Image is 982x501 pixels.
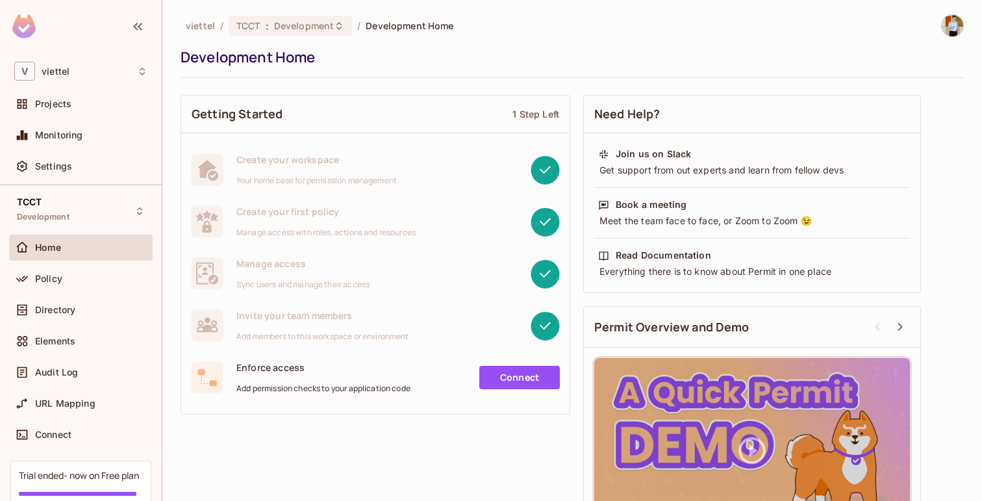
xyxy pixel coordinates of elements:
[274,19,334,32] span: Development
[942,15,963,36] img: Tuấn Anh
[35,398,95,409] span: URL Mapping
[594,106,661,122] span: Need Help?
[12,14,36,38] img: SReyMgAAAABJRU5ErkJggg==
[236,257,370,270] span: Manage access
[236,331,409,342] span: Add members to this workspace or environment
[236,227,416,238] span: Manage access with roles, actions and resources
[14,62,35,81] span: V
[594,319,749,335] span: Permit Overview and Demo
[236,19,260,32] span: TCCT
[17,212,69,222] span: Development
[35,242,62,253] span: Home
[35,430,71,440] span: Connect
[236,175,397,186] span: Your home base for permission management
[35,274,62,284] span: Policy
[186,19,215,32] span: the active workspace
[512,108,559,120] div: 1 Step Left
[616,198,686,211] div: Book a meeting
[236,279,370,290] span: Sync users and manage their access
[35,161,72,172] span: Settings
[479,366,560,389] a: Connect
[598,164,906,177] div: Get support from out experts and learn from fellow devs
[598,265,906,278] div: Everything there is to know about Permit in one place
[35,367,78,378] span: Audit Log
[366,19,453,32] span: Development Home
[35,130,83,140] span: Monitoring
[220,19,223,32] li: /
[236,309,409,322] span: Invite your team members
[236,383,410,394] span: Add permission checks to your application code
[35,336,75,346] span: Elements
[236,153,397,166] span: Create your workspace
[616,249,711,262] div: Read Documentation
[357,19,360,32] li: /
[598,214,906,227] div: Meet the team face to face, or Zoom to Zoom 😉
[181,47,957,67] div: Development Home
[236,205,416,218] span: Create your first policy
[17,197,42,207] span: TCCT
[616,148,691,161] div: Join us on Slack
[265,21,270,31] span: :
[35,305,75,315] span: Directory
[192,106,283,122] span: Getting Started
[236,361,410,374] span: Enforce access
[42,66,69,77] span: Workspace: viettel
[19,469,139,482] div: Trial ended- now on Free plan
[35,99,71,109] span: Projects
